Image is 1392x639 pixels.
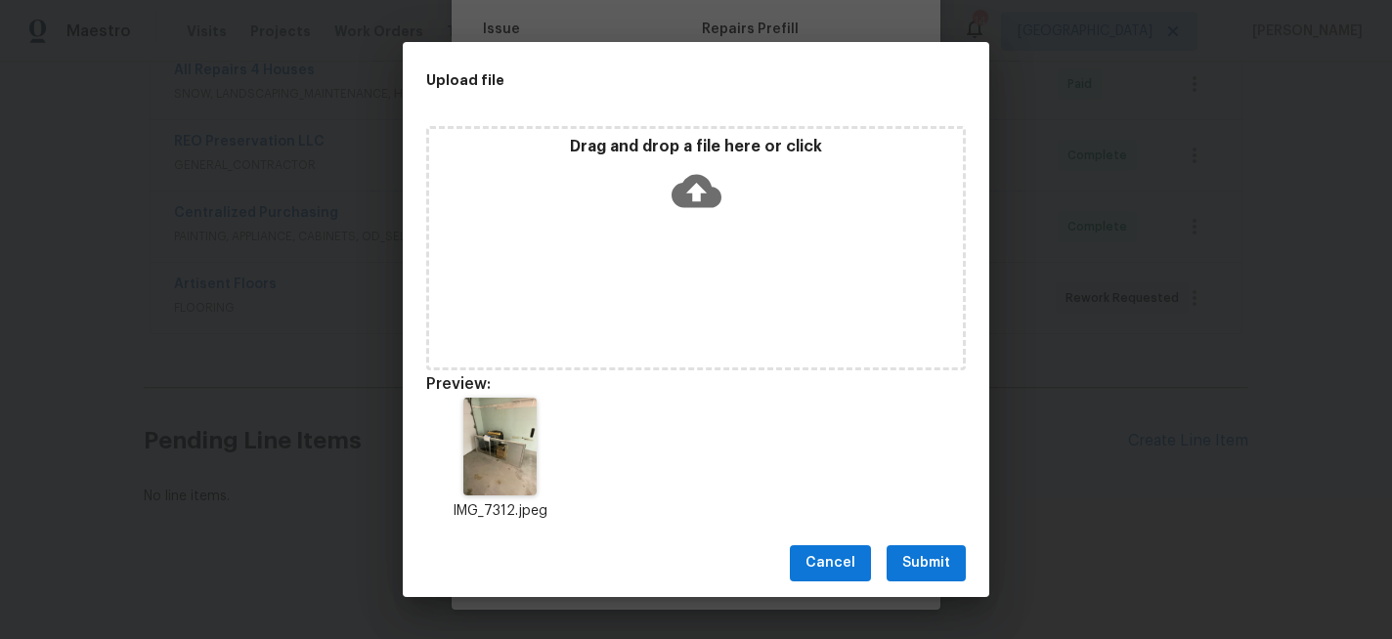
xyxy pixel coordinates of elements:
[805,551,855,575] span: Cancel
[902,551,950,575] span: Submit
[426,501,575,522] p: IMG_7312.jpeg
[463,398,537,495] img: 2Q==
[887,545,966,581] button: Submit
[429,137,963,157] p: Drag and drop a file here or click
[790,545,871,581] button: Cancel
[426,69,878,91] h2: Upload file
